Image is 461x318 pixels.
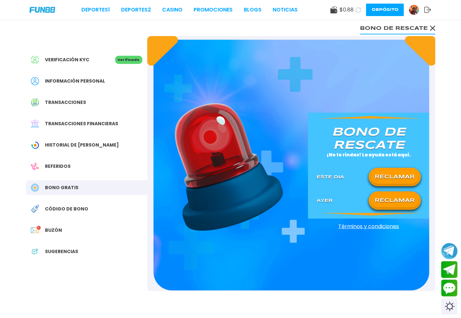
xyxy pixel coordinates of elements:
[45,184,79,191] span: Bono Gratis
[441,298,458,315] div: Switch theme
[327,152,411,157] p: ¡No te rindas! La ayuda está aquí.
[441,280,458,297] button: Contact customer service
[26,202,147,216] a: Redeem BonusCódigo de bono
[441,261,458,278] button: Join telegram
[45,56,90,63] span: Verificación KYC
[366,4,404,16] button: Depósito
[31,248,39,256] img: App Feedback
[409,5,424,15] a: Avatar
[31,98,39,107] img: Transaction History
[26,138,147,152] a: Wagering TransactionHistorial de [PERSON_NAME]
[409,5,419,15] img: Avatar
[441,243,458,260] button: Join telegram channel
[371,194,419,208] button: RECLAMAR
[26,244,147,259] a: App FeedbackSugerencias
[81,6,110,14] a: Deportes1
[45,78,105,85] span: Información personal
[26,52,147,67] a: Verificación KYCVerificado
[194,6,233,14] a: Promociones
[115,56,142,64] p: Verificado
[31,77,39,85] img: Personal
[121,6,151,14] a: Deportes2
[309,223,429,230] a: Términos y condiciones
[45,99,86,106] span: Transacciones
[45,142,119,149] span: Historial de [PERSON_NAME]
[360,21,435,34] button: Bono de rescate
[31,226,39,234] img: Inbox
[26,95,147,110] a: Transaction HistoryTransacciones
[45,163,71,170] span: Referidos
[26,180,147,195] a: Free BonusBono Gratis
[45,120,118,127] span: Transacciones financieras
[31,120,39,128] img: Financial Transaction
[317,126,421,152] p: Bono de rescate
[340,6,354,14] span: $ 0.88
[45,227,62,234] span: Buzón
[31,162,39,170] img: Referral
[317,197,333,204] p: Ayer
[371,170,419,184] button: RECLAMAR
[31,205,39,213] img: Redeem Bonus
[26,116,147,131] a: Financial TransactionTransacciones financieras
[45,206,89,212] span: Código de bono
[273,6,298,14] a: NOTICIAS
[162,6,182,14] a: CASINO
[26,223,147,238] a: InboxBuzón5
[30,7,55,12] img: Company Logo
[37,226,41,230] p: 5
[317,174,345,181] p: Este Dia
[175,103,283,231] img: Rescue
[31,184,39,192] img: Free Bonus
[31,141,39,149] img: Wagering Transaction
[45,248,78,255] span: Sugerencias
[26,159,147,174] a: ReferralReferidos
[244,6,262,14] a: BLOGS
[26,74,147,89] a: PersonalInformación personal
